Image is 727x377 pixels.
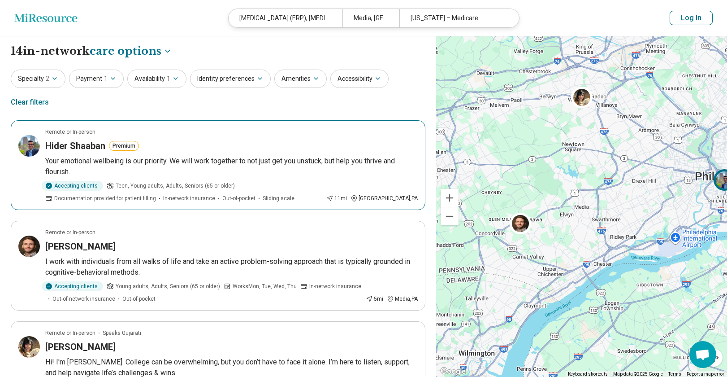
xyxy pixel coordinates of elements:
span: In-network insurance [163,194,215,202]
div: Media, [GEOGRAPHIC_DATA] [342,9,399,27]
span: 2 [46,74,49,83]
span: 1 [167,74,170,83]
span: Teen, Young adults, Adults, Seniors (65 or older) [116,182,235,190]
h1: 14 in-network [11,44,172,59]
span: 1 [104,74,108,83]
p: Remote or In-person [45,228,95,237]
span: In-network insurance [309,282,361,290]
button: Zoom in [441,189,459,207]
span: Works Mon, Tue, Wed, Thu [233,282,297,290]
p: Remote or In-person [45,329,95,337]
div: Media , PA [387,295,418,303]
button: Availability1 [127,70,186,88]
span: Documentation provided for patient filling [54,194,156,202]
div: Clear filters [11,92,49,113]
div: [MEDICAL_DATA] (ERP), [MEDICAL_DATA] [229,9,342,27]
h3: [PERSON_NAME] [45,240,116,253]
button: Zoom out [441,207,459,225]
span: care options [90,44,161,59]
div: 5 mi [366,295,383,303]
a: Report a map error [687,372,724,377]
div: Open chat [689,341,716,368]
button: Payment1 [69,70,124,88]
button: Log In [670,11,713,25]
p: I work with individuals from all walks of life and take an active problem-solving approach that i... [45,256,418,278]
div: [US_STATE] – Medicare [399,9,513,27]
p: Remote or In-person [45,128,95,136]
button: Amenities [274,70,327,88]
div: 11 mi [326,194,347,202]
span: Young adults, Adults, Seniors (65 or older) [116,282,220,290]
span: Speaks Gujarati [103,329,141,337]
h3: Hider Shaaban [45,140,105,152]
span: Sliding scale [263,194,294,202]
span: Out-of-network insurance [52,295,115,303]
button: Identity preferences [190,70,271,88]
p: Your emotional wellbeing is our priority. We will work together to not just get you unstuck, but ... [45,156,418,177]
div: Accepting clients [42,281,103,291]
div: Accepting clients [42,181,103,191]
div: [GEOGRAPHIC_DATA] , PA [351,194,418,202]
a: Terms (opens in new tab) [668,372,681,377]
button: Premium [109,141,139,151]
button: Accessibility [330,70,389,88]
span: Map data ©2025 Google [613,372,663,377]
span: Out-of-pocket [222,194,255,202]
span: Out-of-pocket [122,295,156,303]
button: Specialty2 [11,70,65,88]
button: Care options [90,44,172,59]
h3: [PERSON_NAME] [45,341,116,353]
